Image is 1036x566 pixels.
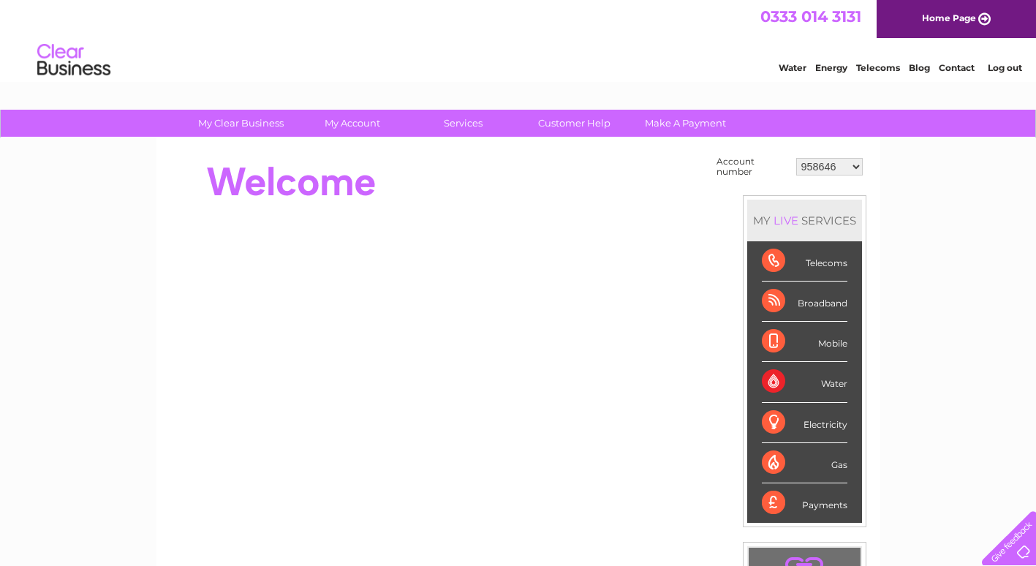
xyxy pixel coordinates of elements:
div: Water [762,362,847,402]
a: My Account [292,110,412,137]
div: Electricity [762,403,847,443]
a: Services [403,110,523,137]
a: Blog [909,62,930,73]
a: Contact [939,62,975,73]
div: Gas [762,443,847,483]
a: Water [779,62,806,73]
a: Make A Payment [625,110,746,137]
td: Account number [713,153,793,181]
div: MY SERVICES [747,200,862,241]
a: Energy [815,62,847,73]
img: logo.png [37,38,111,83]
div: LIVE [771,214,801,227]
a: Customer Help [514,110,635,137]
div: Payments [762,483,847,523]
div: Telecoms [762,241,847,282]
a: Telecoms [856,62,900,73]
div: Mobile [762,322,847,362]
a: Log out [988,62,1022,73]
a: My Clear Business [181,110,301,137]
a: 0333 014 3131 [760,7,861,26]
div: Broadband [762,282,847,322]
div: Clear Business is a trading name of Verastar Limited (registered in [GEOGRAPHIC_DATA] No. 3667643... [173,8,864,71]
